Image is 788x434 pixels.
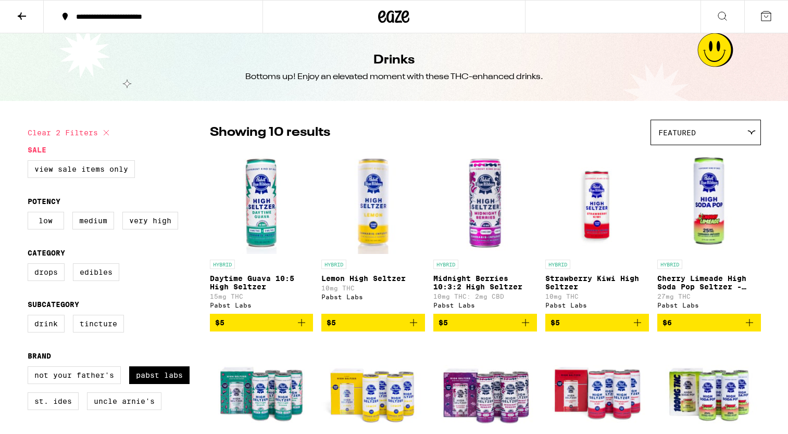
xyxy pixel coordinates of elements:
[321,260,346,269] p: HYBRID
[87,392,161,410] label: Uncle Arnie's
[210,124,330,142] p: Showing 10 results
[321,150,425,314] a: Open page for Lemon High Seltzer from Pabst Labs
[657,150,761,254] img: Pabst Labs - Cherry Limeade High Soda Pop Seltzer - 25mg
[28,197,60,206] legend: Potency
[321,293,425,300] div: Pabst Labs
[662,318,672,327] span: $6
[28,315,65,333] label: Drink
[321,150,425,254] img: Pabst Labs - Lemon High Seltzer
[210,260,235,269] p: HYBRID
[657,260,682,269] p: HYBRID
[129,366,190,384] label: Pabst Labs
[321,285,425,291] p: 10mg THC
[73,263,119,281] label: Edibles
[28,392,79,410] label: St. Ides
[321,274,425,283] p: Lemon High Seltzer
[28,146,46,154] legend: Sale
[210,293,314,300] p: 15mg THC
[545,274,649,291] p: Strawberry Kiwi High Seltzer
[657,150,761,314] a: Open page for Cherry Limeade High Soda Pop Seltzer - 25mg from Pabst Labs
[210,302,314,309] div: Pabst Labs
[73,315,124,333] label: Tincture
[245,71,543,83] div: Bottoms up! Enjoy an elevated moment with these THC-enhanced drinks.
[28,352,51,360] legend: Brand
[215,318,224,327] span: $5
[545,260,570,269] p: HYBRID
[327,318,336,327] span: $5
[28,366,121,384] label: Not Your Father's
[433,302,537,309] div: Pabst Labs
[433,314,537,331] button: Add to bag
[210,274,314,291] p: Daytime Guava 10:5 High Seltzer
[28,120,112,146] button: Clear 2 filters
[28,263,65,281] label: Drops
[28,300,79,309] legend: Subcategory
[657,302,761,309] div: Pabst Labs
[433,293,537,300] p: 10mg THC: 2mg CBD
[433,150,537,254] img: Pabst Labs - Midnight Berries 10:3:2 High Seltzer
[28,249,65,257] legend: Category
[657,274,761,291] p: Cherry Limeade High Soda Pop Seltzer - 25mg
[210,150,314,254] img: Pabst Labs - Daytime Guava 10:5 High Seltzer
[433,260,458,269] p: HYBRID
[28,160,135,178] label: View Sale Items Only
[373,52,415,69] h1: Drinks
[439,318,448,327] span: $5
[210,150,314,314] a: Open page for Daytime Guava 10:5 High Seltzer from Pabst Labs
[72,212,114,229] label: Medium
[657,314,761,331] button: Add to bag
[28,212,64,229] label: Low
[545,314,649,331] button: Add to bag
[657,293,761,300] p: 27mg THC
[433,274,537,291] p: Midnight Berries 10:3:2 High Seltzer
[321,314,425,331] button: Add to bag
[545,150,649,314] a: Open page for Strawberry Kiwi High Seltzer from Pabst Labs
[545,302,649,309] div: Pabst Labs
[545,150,649,254] img: Pabst Labs - Strawberry Kiwi High Seltzer
[551,318,560,327] span: $5
[433,150,537,314] a: Open page for Midnight Berries 10:3:2 High Seltzer from Pabst Labs
[210,314,314,331] button: Add to bag
[122,212,178,229] label: Very High
[545,293,649,300] p: 10mg THC
[658,129,696,137] span: Featured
